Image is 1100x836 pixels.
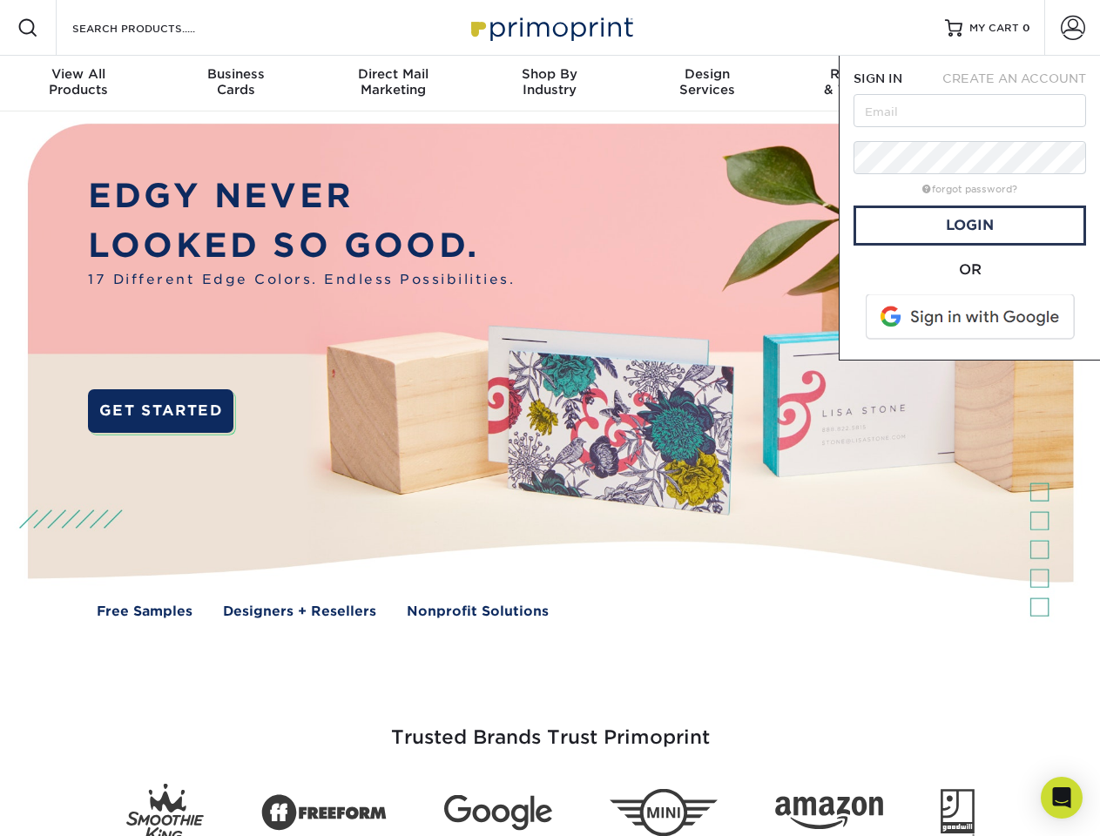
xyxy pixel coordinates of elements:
p: EDGY NEVER [88,172,515,221]
input: SEARCH PRODUCTS..... [71,17,240,38]
span: Direct Mail [314,66,471,82]
img: Google [444,795,552,831]
a: BusinessCards [157,56,314,111]
p: LOOKED SO GOOD. [88,221,515,271]
a: GET STARTED [88,389,233,433]
span: Design [629,66,786,82]
img: Amazon [775,797,883,830]
a: Designers + Resellers [223,602,376,622]
div: Marketing [314,66,471,98]
span: 17 Different Edge Colors. Endless Possibilities. [88,270,515,290]
input: Email [854,94,1086,127]
a: Resources& Templates [786,56,942,111]
span: 0 [1022,22,1030,34]
span: Business [157,66,314,82]
div: OR [854,260,1086,280]
a: DesignServices [629,56,786,111]
img: Goodwill [941,789,975,836]
div: Cards [157,66,314,98]
span: CREATE AN ACCOUNT [942,71,1086,85]
img: Primoprint [463,9,638,46]
div: Services [629,66,786,98]
a: Free Samples [97,602,192,622]
div: Industry [471,66,628,98]
span: MY CART [969,21,1019,36]
a: Direct MailMarketing [314,56,471,111]
h3: Trusted Brands Trust Primoprint [41,684,1060,770]
span: Shop By [471,66,628,82]
div: & Templates [786,66,942,98]
a: Shop ByIndustry [471,56,628,111]
a: Nonprofit Solutions [407,602,549,622]
div: Open Intercom Messenger [1041,777,1083,819]
span: SIGN IN [854,71,902,85]
a: Login [854,206,1086,246]
a: forgot password? [922,184,1017,195]
span: Resources [786,66,942,82]
iframe: Google Customer Reviews [4,783,148,830]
